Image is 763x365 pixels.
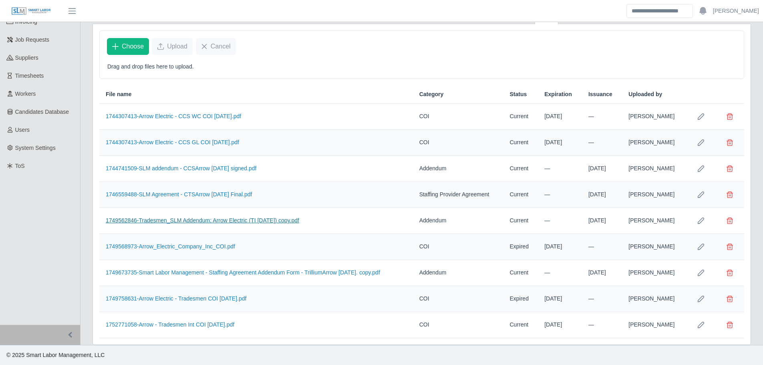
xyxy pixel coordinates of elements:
[106,321,234,328] a: 1752771058-Arrow - Tradesmen Int COI [DATE].pdf
[106,191,252,198] a: 1746559488-SLM Agreement - CTSArrow [DATE] Final.pdf
[622,208,686,234] td: [PERSON_NAME]
[538,130,582,156] td: [DATE]
[107,63,736,71] p: Drag and drop files here to upload.
[622,260,686,286] td: [PERSON_NAME]
[722,317,738,333] button: Delete file
[582,104,622,130] td: —
[622,182,686,208] td: [PERSON_NAME]
[722,109,738,125] button: Delete file
[15,145,56,151] span: System Settings
[693,187,709,203] button: Row Edit
[582,312,622,338] td: —
[582,234,622,260] td: —
[106,243,235,250] a: 1749568973-Arrow_Electric_Company_Inc_COI.pdf
[538,260,582,286] td: —
[15,91,36,97] span: Workers
[503,234,538,260] td: Expired
[582,208,622,234] td: [DATE]
[693,265,709,281] button: Row Edit
[413,156,503,182] td: Addendum
[106,113,241,119] a: 1744307413-Arrow Electric - CCS WC COI [DATE].pdf
[693,239,709,255] button: Row Edit
[538,234,582,260] td: [DATE]
[106,165,256,171] a: 1744741509-SLM addendum - CCSArrow [DATE] signed.pdf
[538,286,582,312] td: [DATE]
[413,104,503,130] td: COI
[15,54,38,61] span: Suppliers
[106,90,132,99] span: File name
[693,109,709,125] button: Row Edit
[152,38,193,55] button: Upload
[693,213,709,229] button: Row Edit
[15,109,69,115] span: Candidates Database
[582,260,622,286] td: [DATE]
[15,163,25,169] span: ToS
[628,90,662,99] span: Uploaded by
[11,7,51,16] img: SLM Logo
[538,182,582,208] td: —
[588,90,612,99] span: Issuance
[622,104,686,130] td: [PERSON_NAME]
[413,234,503,260] td: COI
[622,156,686,182] td: [PERSON_NAME]
[503,104,538,130] td: Current
[538,156,582,182] td: —
[582,130,622,156] td: —
[693,317,709,333] button: Row Edit
[693,135,709,151] button: Row Edit
[693,291,709,307] button: Row Edit
[722,213,738,229] button: Delete file
[582,156,622,182] td: [DATE]
[538,104,582,130] td: [DATE]
[106,269,380,276] a: 1749673735-Smart Labor Management - Staffing Agreement Addendum Form - TrilliumArrow [DATE]. copy...
[107,38,149,55] button: Choose
[15,73,44,79] span: Timesheets
[503,312,538,338] td: Current
[722,291,738,307] button: Delete file
[503,182,538,208] td: Current
[106,217,299,224] a: 1749562846-Tradesmen_SLM Addendum; Arrow Electric (TI [DATE]) copy.pdf
[622,286,686,312] td: [PERSON_NAME]
[419,90,444,99] span: Category
[722,187,738,203] button: Delete file
[106,295,246,302] a: 1749758631-Arrow Electric - Tradesmen COI [DATE].pdf
[693,161,709,177] button: Row Edit
[538,208,582,234] td: —
[622,130,686,156] td: [PERSON_NAME]
[6,352,105,358] span: © 2025 Smart Labor Management, LLC
[722,239,738,255] button: Delete file
[544,90,572,99] span: Expiration
[509,90,527,99] span: Status
[582,286,622,312] td: —
[413,260,503,286] td: Addendum
[211,42,231,51] span: Cancel
[722,265,738,281] button: Delete file
[167,42,187,51] span: Upload
[503,286,538,312] td: Expired
[622,312,686,338] td: [PERSON_NAME]
[622,234,686,260] td: [PERSON_NAME]
[413,130,503,156] td: COI
[15,127,30,133] span: Users
[626,4,693,18] input: Search
[413,208,503,234] td: Addendum
[503,130,538,156] td: Current
[503,260,538,286] td: Current
[538,312,582,338] td: [DATE]
[413,312,503,338] td: COI
[106,139,239,145] a: 1744307413-Arrow Electric - CCS GL COI [DATE].pdf
[503,156,538,182] td: Current
[413,182,503,208] td: Staffing Provider Agreement
[196,38,236,55] button: Cancel
[503,208,538,234] td: Current
[122,42,144,51] span: Choose
[722,135,738,151] button: Delete file
[722,161,738,177] button: Delete file
[413,286,503,312] td: COI
[582,182,622,208] td: [DATE]
[713,7,759,15] a: [PERSON_NAME]
[15,36,50,43] span: Job Requests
